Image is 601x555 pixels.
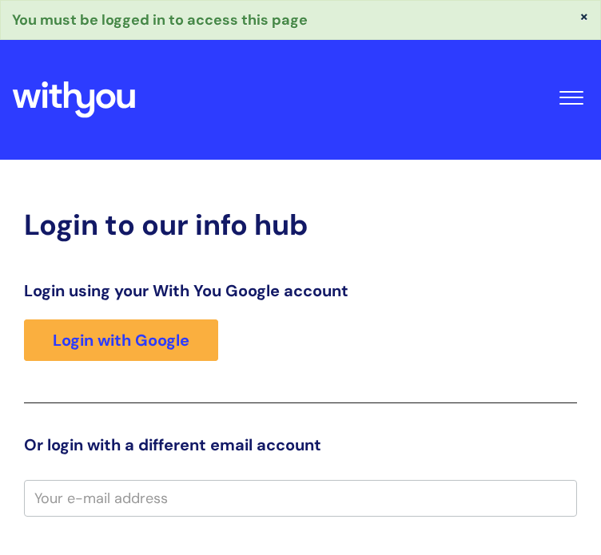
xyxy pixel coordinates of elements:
[553,69,589,118] button: Toggle Navigation
[24,208,577,242] h2: Login to our info hub
[579,9,589,23] button: ×
[24,319,218,361] a: Login with Google
[24,480,577,517] input: Your e-mail address
[24,435,577,454] h3: Or login with a different email account
[24,281,577,300] h3: Login using your With You Google account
